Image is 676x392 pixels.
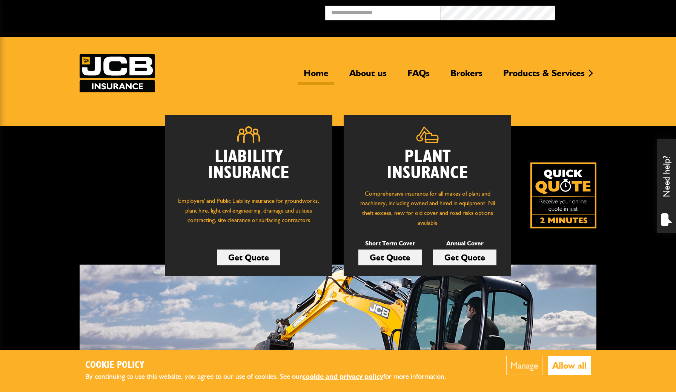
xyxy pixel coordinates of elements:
[80,54,155,92] img: JCB Insurance Services logo
[80,54,155,92] a: JCB Insurance Services
[498,67,590,85] a: Products & Services
[548,356,591,375] button: Allow all
[355,149,500,181] h2: Plant Insurance
[530,162,596,228] a: Get your insurance quote isn just 2-minutes
[85,371,459,383] p: By continuing to use this website, you agree to our use of cookies. See our for more information.
[657,139,676,233] div: Need help?
[302,372,383,381] a: cookie and privacy policy
[176,149,321,189] h2: Liability Insurance
[445,67,488,85] a: Brokers
[358,239,422,248] p: Short Term Cover
[176,196,321,232] p: Employers' and Public Liability insurance for groundworks, plant hire, light civil engineering, d...
[433,239,496,248] p: Annual Cover
[506,356,542,375] button: Manage
[555,6,670,17] button: Broker Login
[85,360,459,371] h2: Cookie Policy
[355,189,500,227] p: Comprehensive insurance for all makes of plant and machinery, including owned and hired in equipm...
[530,162,596,228] img: Quick Quote
[217,250,280,265] a: Get Quote
[433,250,496,265] a: Get Quote
[402,67,435,85] a: FAQs
[358,250,422,265] a: Get Quote
[298,67,334,85] a: Home
[344,67,392,85] a: About us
